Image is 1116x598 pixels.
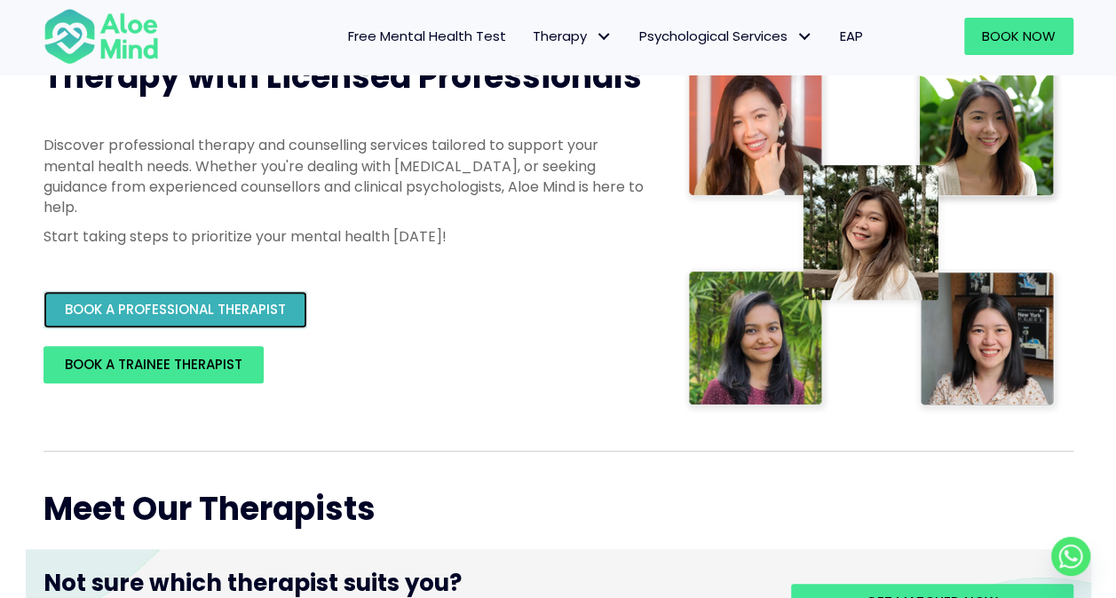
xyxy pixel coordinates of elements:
a: Book Now [964,18,1073,55]
span: Meet Our Therapists [44,486,376,531]
span: BOOK A TRAINEE THERAPIST [65,355,242,374]
span: Book Now [982,27,1056,45]
span: Therapy with Licensed Professionals [44,54,642,99]
a: TherapyTherapy: submenu [519,18,626,55]
a: Psychological ServicesPsychological Services: submenu [626,18,827,55]
a: BOOK A TRAINEE THERAPIST [44,346,264,383]
nav: Menu [182,18,876,55]
span: Therapy: submenu [591,24,617,50]
p: Start taking steps to prioritize your mental health [DATE]! [44,226,647,247]
a: Whatsapp [1051,537,1090,576]
img: Aloe mind Logo [44,7,159,66]
img: Therapist collage [683,55,1063,415]
p: Discover professional therapy and counselling services tailored to support your mental health nee... [44,135,647,217]
span: Therapy [533,27,613,45]
span: BOOK A PROFESSIONAL THERAPIST [65,300,286,319]
span: Psychological Services [639,27,813,45]
a: Free Mental Health Test [335,18,519,55]
a: BOOK A PROFESSIONAL THERAPIST [44,291,307,328]
span: Psychological Services: submenu [792,24,818,50]
span: EAP [840,27,863,45]
span: Free Mental Health Test [348,27,506,45]
a: EAP [827,18,876,55]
